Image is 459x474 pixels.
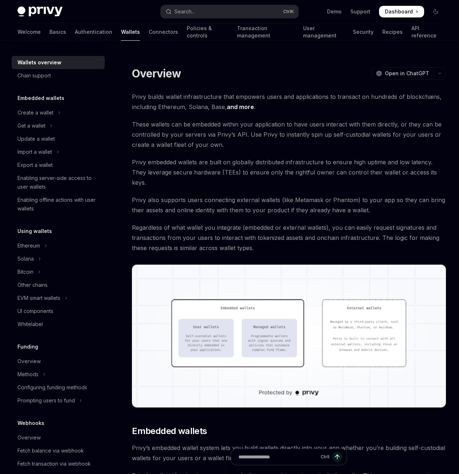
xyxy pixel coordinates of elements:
[121,23,140,41] a: Wallets
[12,394,105,407] button: Toggle Prompting users to fund section
[132,67,181,80] h1: Overview
[12,69,105,82] a: Chain support
[353,23,374,41] a: Security
[132,222,446,253] span: Regardless of what wallet you integrate (embedded or external wallets), you can easily request si...
[12,368,105,381] button: Toggle Methods section
[12,278,105,292] a: Other chains
[385,70,429,77] span: Open in ChatGPT
[12,158,105,172] a: Export a wallet
[17,71,51,80] div: Chain support
[12,56,105,69] a: Wallets overview
[12,106,105,119] button: Toggle Create a wallet section
[161,5,298,18] button: Open search
[12,252,105,265] button: Toggle Solana section
[17,357,41,366] div: Overview
[332,452,342,462] button: Send message
[283,9,294,15] span: Ctrl K
[174,7,195,16] div: Search...
[17,148,52,156] div: Import a wallet
[17,433,41,442] div: Overview
[17,320,43,329] div: Whitelabel
[132,443,446,463] span: Privy’s embedded wallet system lets you build wallets directly into your app whether you’re build...
[12,381,105,394] a: Configuring funding methods
[17,281,48,289] div: Other chains
[49,23,66,41] a: Basics
[17,383,87,392] div: Configuring funding methods
[385,8,413,15] span: Dashboard
[350,8,370,15] a: Support
[238,449,318,465] input: Ask a question...
[17,7,63,17] img: dark logo
[17,227,52,236] h5: Using wallets
[17,419,44,427] h5: Webhooks
[17,23,41,41] a: Welcome
[12,457,105,470] a: Fetch transaction via webhook
[17,370,39,379] div: Methods
[75,23,112,41] a: Authentication
[12,145,105,158] button: Toggle Import a wallet section
[12,444,105,457] a: Fetch balance via webhook
[17,94,64,103] h5: Embedded wallets
[17,241,40,250] div: Ethereum
[12,355,105,368] a: Overview
[132,119,446,150] span: These wallets can be embedded within your application to have users interact with them directly, ...
[17,459,91,468] div: Fetch transaction via webhook
[430,6,442,17] button: Toggle dark mode
[17,294,60,302] div: EVM smart wallets
[379,6,424,17] a: Dashboard
[17,268,33,276] div: Bitcoin
[12,132,105,145] a: Update a wallet
[12,431,105,444] a: Overview
[12,265,105,278] button: Toggle Bitcoin section
[227,103,254,111] a: and more
[237,23,294,41] a: Transaction management
[132,425,207,437] span: Embedded wallets
[382,23,403,41] a: Recipes
[17,307,53,316] div: UI components
[17,174,100,191] div: Enabling server-side access to user wallets
[411,23,442,41] a: API reference
[12,305,105,318] a: UI components
[12,119,105,132] button: Toggle Get a wallet section
[17,134,55,143] div: Update a wallet
[132,157,446,188] span: Privy embedded wallets are built on globally distributed infrastructure to ensure high uptime and...
[17,161,53,169] div: Export a wallet
[303,23,344,41] a: User management
[132,92,446,112] span: Privy builds wallet infrastructure that empowers users and applications to transact on hundreds o...
[327,8,342,15] a: Demo
[17,446,84,455] div: Fetch balance via webhook
[12,239,105,252] button: Toggle Ethereum section
[17,396,75,405] div: Prompting users to fund
[17,108,53,117] div: Create a wallet
[12,172,105,193] a: Enabling server-side access to user wallets
[149,23,178,41] a: Connectors
[17,121,45,130] div: Get a wallet
[17,196,100,213] div: Enabling offline actions with user wallets
[17,342,38,351] h5: Funding
[12,193,105,215] a: Enabling offline actions with user wallets
[187,23,228,41] a: Policies & controls
[17,58,61,67] div: Wallets overview
[132,265,446,408] img: images/walletoverview.png
[12,292,105,305] button: Toggle EVM smart wallets section
[12,318,105,331] a: Whitelabel
[17,254,34,263] div: Solana
[132,195,446,215] span: Privy also supports users connecting external wallets (like Metamask or Phantom) to your app so t...
[371,67,434,80] button: Open in ChatGPT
